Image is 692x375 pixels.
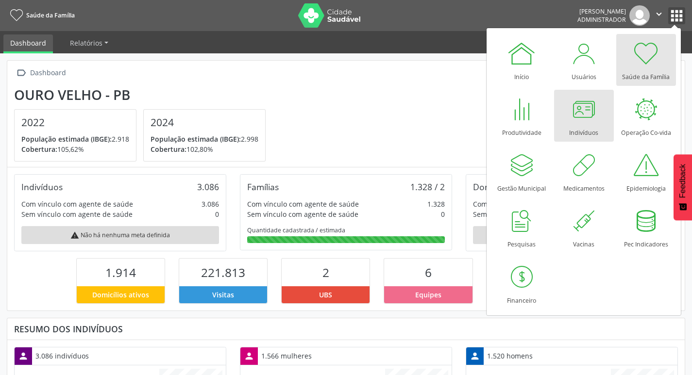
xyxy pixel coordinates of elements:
[577,16,626,24] span: Administrador
[92,290,149,300] span: Domicílios ativos
[425,264,432,280] span: 6
[319,290,332,300] span: UBS
[678,164,687,198] span: Feedback
[427,199,445,209] div: 1.328
[14,324,678,334] div: Resumo dos indivíduos
[151,134,258,144] p: 2.998
[32,347,92,364] div: 3.086 indivíduos
[616,90,676,142] a: Operação Co-vida
[492,90,552,142] a: Produtividade
[650,5,668,26] button: 
[247,226,445,234] div: Quantidade cadastrada / estimada
[473,181,513,192] div: Domicílios
[668,7,685,24] button: apps
[21,145,57,154] span: Cobertura:
[14,87,272,103] div: Ouro Velho - PB
[21,116,129,129] h4: 2022
[14,66,68,80] a:  Dashboard
[21,226,219,244] div: Não há nenhuma meta definida
[654,9,664,19] i: 
[212,290,234,300] span: Visitas
[322,264,329,280] span: 2
[441,209,445,219] div: 0
[21,209,133,219] div: Sem vínculo com agente de saúde
[21,134,129,144] p: 2.918
[616,146,676,197] a: Epidemiologia
[3,34,53,53] a: Dashboard
[616,201,676,253] a: Pec Indicadores
[151,134,241,144] span: População estimada (IBGE):
[410,181,445,192] div: 1.328 / 2
[151,116,258,129] h4: 2024
[554,201,614,253] a: Vacinas
[554,90,614,142] a: Indivíduos
[151,144,258,154] p: 102,80%
[247,199,359,209] div: Com vínculo com agente de saúde
[554,146,614,197] a: Medicamentos
[21,134,112,144] span: População estimada (IBGE):
[26,11,75,19] span: Saúde da Família
[492,146,552,197] a: Gestão Municipal
[21,199,133,209] div: Com vínculo com agente de saúde
[484,347,536,364] div: 1.520 homens
[616,34,676,86] a: Saúde da Família
[247,209,358,219] div: Sem vínculo com agente de saúde
[492,201,552,253] a: Pesquisas
[247,181,279,192] div: Famílias
[215,209,219,219] div: 0
[202,199,219,209] div: 3.086
[197,181,219,192] div: 3.086
[70,38,102,48] span: Relatórios
[105,264,136,280] span: 1.914
[577,7,626,16] div: [PERSON_NAME]
[554,34,614,86] a: Usuários
[473,199,585,209] div: Com vínculo com agente de saúde
[258,347,315,364] div: 1.566 mulheres
[28,66,68,80] div: Dashboard
[18,351,29,361] i: person
[70,231,79,240] i: warning
[244,351,254,361] i: person
[492,258,552,310] a: Financeiro
[21,144,129,154] p: 105,62%
[629,5,650,26] img: img
[674,154,692,220] button: Feedback - Mostrar pesquisa
[473,226,671,244] div: Não há nenhuma meta definida
[63,34,115,51] a: Relatórios
[201,264,245,280] span: 221.813
[151,145,186,154] span: Cobertura:
[7,7,75,23] a: Saúde da Família
[14,66,28,80] i: 
[21,181,63,192] div: Indivíduos
[470,351,480,361] i: person
[492,34,552,86] a: Início
[415,290,441,300] span: Equipes
[473,209,584,219] div: Sem vínculo com agente de saúde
